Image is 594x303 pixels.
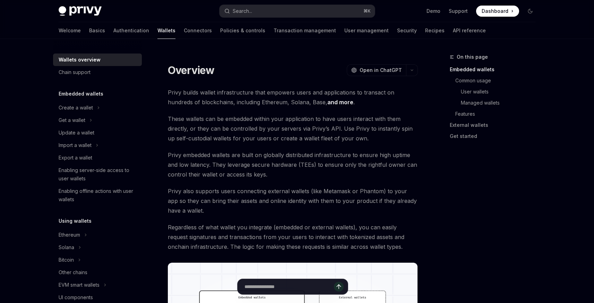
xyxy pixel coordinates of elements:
[53,54,142,66] a: Wallets overview
[219,5,375,17] button: Search...⌘K
[476,6,519,17] a: Dashboard
[347,64,406,76] button: Open in ChatGPT
[53,126,142,139] a: Update a wallet
[59,22,81,39] a: Welcome
[184,22,212,39] a: Connectors
[59,268,87,277] div: Other chains
[59,129,94,137] div: Update a wallet
[397,22,417,39] a: Security
[157,22,175,39] a: Wallets
[59,187,138,204] div: Enabling offline actions with user wallets
[59,68,91,76] div: Chain support
[53,185,142,206] a: Enabling offline actions with user wallets
[59,154,92,162] div: Export a wallet
[220,22,265,39] a: Policies & controls
[59,293,93,302] div: UI components
[427,8,440,15] a: Demo
[59,90,103,98] h5: Embedded wallets
[89,22,105,39] a: Basics
[360,67,402,74] span: Open in ChatGPT
[168,114,418,143] span: These wallets can be embedded within your application to have users interact with them directly, ...
[450,120,541,131] a: External wallets
[482,8,508,15] span: Dashboard
[53,66,142,79] a: Chain support
[168,64,215,76] h1: Overview
[455,108,541,120] a: Features
[59,6,102,16] img: dark logo
[449,8,468,15] a: Support
[363,8,371,14] span: ⌘ K
[425,22,445,39] a: Recipes
[168,186,418,215] span: Privy also supports users connecting external wallets (like Metamask or Phantom) to your app so t...
[455,75,541,86] a: Common usage
[59,243,74,252] div: Solana
[59,56,101,64] div: Wallets overview
[168,88,418,107] span: Privy builds wallet infrastructure that empowers users and applications to transact on hundreds o...
[59,217,92,225] h5: Using wallets
[450,64,541,75] a: Embedded wallets
[344,22,389,39] a: User management
[168,150,418,179] span: Privy embedded wallets are built on globally distributed infrastructure to ensure high uptime and...
[53,151,142,164] a: Export a wallet
[59,141,92,149] div: Import a wallet
[59,281,100,289] div: EVM smart wallets
[334,282,344,292] button: Send message
[59,231,80,239] div: Ethereum
[525,6,536,17] button: Toggle dark mode
[327,99,353,106] a: and more
[168,222,418,252] span: Regardless of what wallet you integrate (embedded or external wallets), you can easily request si...
[461,86,541,97] a: User wallets
[457,53,488,61] span: On this page
[461,97,541,108] a: Managed wallets
[113,22,149,39] a: Authentication
[453,22,486,39] a: API reference
[450,131,541,142] a: Get started
[59,116,85,124] div: Get a wallet
[59,104,93,112] div: Create a wallet
[53,164,142,185] a: Enabling server-side access to user wallets
[53,266,142,279] a: Other chains
[59,256,74,264] div: Bitcoin
[233,7,252,15] div: Search...
[59,166,138,183] div: Enabling server-side access to user wallets
[274,22,336,39] a: Transaction management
